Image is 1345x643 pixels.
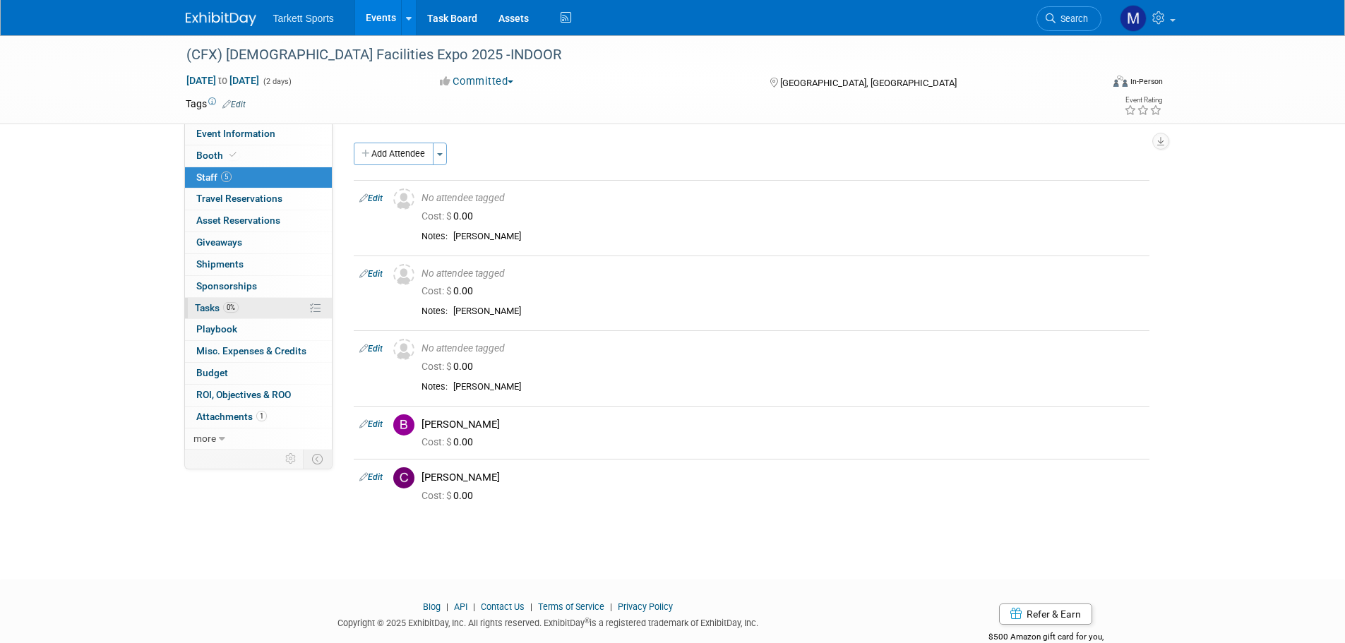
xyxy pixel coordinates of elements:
[422,231,448,242] div: Notes:
[481,601,525,612] a: Contact Us
[186,97,246,111] td: Tags
[354,143,434,165] button: Add Attendee
[279,450,304,468] td: Personalize Event Tab Strip
[196,258,244,270] span: Shipments
[185,124,332,145] a: Event Information
[185,428,332,450] a: more
[393,339,414,360] img: Unassigned-User-Icon.png
[185,363,332,384] a: Budget
[453,381,1144,393] div: [PERSON_NAME]
[185,298,332,319] a: Tasks0%
[1056,13,1088,24] span: Search
[196,411,267,422] span: Attachments
[359,472,383,482] a: Edit
[185,210,332,232] a: Asset Reservations
[185,254,332,275] a: Shipments
[585,617,590,625] sup: ®
[470,601,479,612] span: |
[229,151,237,159] i: Booth reservation complete
[780,78,957,88] span: [GEOGRAPHIC_DATA], [GEOGRAPHIC_DATA]
[393,188,414,210] img: Unassigned-User-Icon.png
[196,345,306,356] span: Misc. Expenses & Credits
[196,128,275,139] span: Event Information
[359,269,383,279] a: Edit
[186,12,256,26] img: ExhibitDay
[527,601,536,612] span: |
[1113,76,1128,87] img: Format-Inperson.png
[359,193,383,203] a: Edit
[196,280,257,292] span: Sponsorships
[422,471,1144,484] div: [PERSON_NAME]
[359,419,383,429] a: Edit
[185,276,332,297] a: Sponsorships
[1124,97,1162,104] div: Event Rating
[186,613,911,630] div: Copyright © 2025 ExhibitDay, Inc. All rights reserved. ExhibitDay is a registered trademark of Ex...
[435,74,519,89] button: Committed
[273,13,334,24] span: Tarkett Sports
[262,77,292,86] span: (2 days)
[196,150,239,161] span: Booth
[423,601,441,612] a: Blog
[1018,73,1164,95] div: Event Format
[185,341,332,362] a: Misc. Expenses & Credits
[196,236,242,248] span: Giveaways
[223,302,239,313] span: 0%
[422,436,453,447] span: Cost: $
[256,411,267,421] span: 1
[185,145,332,167] a: Booth
[422,490,479,501] span: 0.00
[422,490,453,501] span: Cost: $
[221,172,232,182] span: 5
[422,210,453,222] span: Cost: $
[422,436,479,447] span: 0.00
[422,418,1144,431] div: [PERSON_NAME]
[196,367,228,378] span: Budget
[196,172,232,183] span: Staff
[193,433,216,444] span: more
[422,192,1144,205] div: No attendee tagged
[1036,6,1101,31] a: Search
[195,302,239,313] span: Tasks
[186,74,260,87] span: [DATE] [DATE]
[393,467,414,488] img: C.jpg
[196,389,291,400] span: ROI, Objectives & ROO
[185,385,332,406] a: ROI, Objectives & ROO
[303,450,332,468] td: Toggle Event Tabs
[422,306,448,317] div: Notes:
[422,361,479,372] span: 0.00
[181,42,1080,68] div: (CFX) [DEMOGRAPHIC_DATA] Facilities Expo 2025 -INDOOR
[1130,76,1163,87] div: In-Person
[453,306,1144,318] div: [PERSON_NAME]
[538,601,604,612] a: Terms of Service
[422,210,479,222] span: 0.00
[422,381,448,392] div: Notes:
[185,407,332,428] a: Attachments1
[454,601,467,612] a: API
[393,414,414,435] img: B.jpg
[359,344,383,354] a: Edit
[222,100,246,109] a: Edit
[422,285,479,296] span: 0.00
[999,603,1092,625] a: Refer & Earn
[443,601,452,612] span: |
[422,268,1144,280] div: No attendee tagged
[618,601,673,612] a: Privacy Policy
[1120,5,1147,32] img: Mathieu Martel
[422,361,453,372] span: Cost: $
[606,601,616,612] span: |
[185,232,332,253] a: Giveaways
[453,231,1144,243] div: [PERSON_NAME]
[196,215,280,226] span: Asset Reservations
[216,75,229,86] span: to
[185,188,332,210] a: Travel Reservations
[422,342,1144,355] div: No attendee tagged
[196,323,237,335] span: Playbook
[393,264,414,285] img: Unassigned-User-Icon.png
[185,167,332,188] a: Staff5
[185,319,332,340] a: Playbook
[196,193,282,204] span: Travel Reservations
[422,285,453,296] span: Cost: $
